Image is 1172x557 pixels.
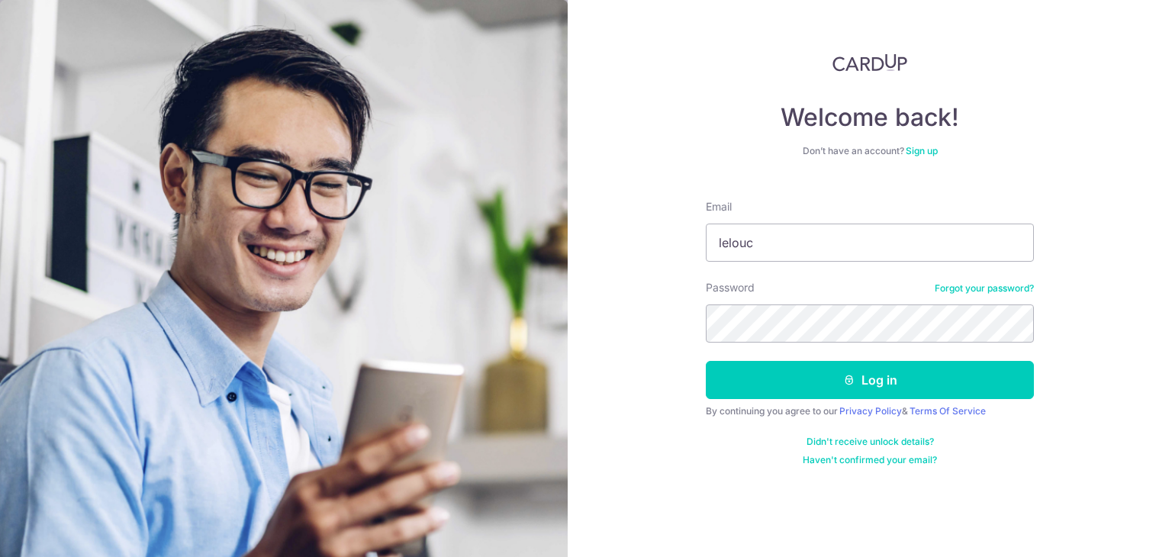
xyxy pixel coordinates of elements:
[803,454,937,466] a: Haven't confirmed your email?
[706,361,1034,399] button: Log in
[807,436,934,448] a: Didn't receive unlock details?
[706,224,1034,262] input: Enter your Email
[706,280,755,295] label: Password
[832,53,907,72] img: CardUp Logo
[935,282,1034,295] a: Forgot your password?
[706,405,1034,417] div: By continuing you agree to our &
[706,102,1034,133] h4: Welcome back!
[839,405,902,417] a: Privacy Policy
[906,145,938,156] a: Sign up
[910,405,986,417] a: Terms Of Service
[706,145,1034,157] div: Don’t have an account?
[706,199,732,214] label: Email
